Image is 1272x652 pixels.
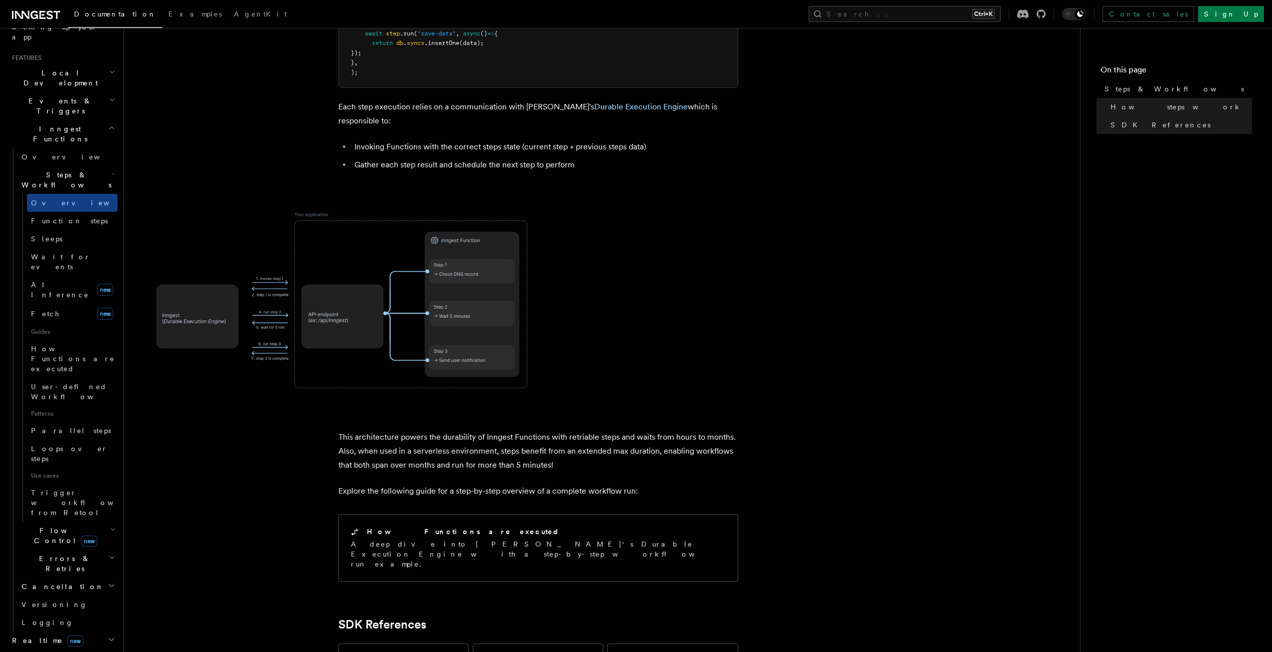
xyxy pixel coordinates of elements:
[21,153,124,161] span: Overview
[8,148,117,632] div: Inngest Functions
[1111,120,1211,130] span: SDK References
[27,304,117,324] a: Fetchnew
[1103,6,1194,22] a: Contact sales
[67,636,83,647] span: new
[17,578,117,596] button: Cancellation
[31,235,62,243] span: Sleeps
[17,148,117,166] a: Overview
[27,422,117,440] a: Parallel steps
[228,3,293,27] a: AgentKit
[1062,8,1086,20] button: Toggle dark mode
[459,39,484,46] span: (data);
[17,522,117,550] button: Flow Controlnew
[27,378,117,406] a: User-defined Workflows
[168,10,222,18] span: Examples
[8,120,117,148] button: Inngest Functions
[338,618,426,632] a: SDK References
[424,39,459,46] span: .insertOne
[21,601,87,609] span: Versioning
[400,30,414,37] span: .run
[403,39,407,46] span: .
[31,427,111,435] span: Parallel steps
[351,59,354,66] span: }
[1107,116,1252,134] a: SDK References
[396,39,403,46] span: db
[809,6,1001,22] button: Search...Ctrl+K
[27,276,117,304] a: AI Inferencenew
[594,102,688,111] a: Durable Execution Engine
[338,430,738,472] p: This architecture powers the durability of Inngest Functions with retriable steps and waits from ...
[31,345,115,373] span: How Functions are executed
[338,100,738,128] p: Each step execution relies on a communication with [PERSON_NAME]'s which is responsible to:
[8,96,109,116] span: Events & Triggers
[234,10,287,18] span: AgentKit
[27,324,117,340] span: Guides
[8,18,117,46] a: Setting up your app
[8,632,117,650] button: Realtimenew
[27,212,117,230] a: Function steps
[1198,6,1264,22] a: Sign Up
[480,30,487,37] span: ()
[487,30,494,37] span: =>
[1105,84,1244,94] span: Steps & Workflows
[367,527,560,537] h2: How Functions are executed
[27,194,117,212] a: Overview
[1101,80,1252,98] a: Steps & Workflows
[31,217,108,225] span: Function steps
[27,406,117,422] span: Patterns
[8,54,41,62] span: Features
[414,30,417,37] span: (
[1107,98,1252,116] a: How steps work
[81,536,97,547] span: new
[31,253,90,271] span: Wait for events
[27,440,117,468] a: Loops over steps
[351,140,738,154] li: Invoking Functions with the correct steps state (current step + previous steps data)
[338,514,738,582] a: How Functions are executedA deep dive into [PERSON_NAME]'s Durable Execution Engine with a step-b...
[31,281,89,299] span: AI Inference
[1101,64,1252,80] h4: On this page
[417,30,456,37] span: "save-data"
[972,9,995,19] kbd: Ctrl+K
[140,196,540,404] img: Each Inngest Functions's step invocation implies a communication between your application and the...
[27,468,117,484] span: Use cases
[17,596,117,614] a: Versioning
[31,199,134,207] span: Overview
[17,194,117,522] div: Steps & Workflows
[17,582,104,592] span: Cancellation
[351,69,358,76] span: );
[351,539,726,569] p: A deep dive into [PERSON_NAME]'s Durable Execution Engine with a step-by-step workflow run example.
[17,170,111,190] span: Steps & Workflows
[386,30,400,37] span: step
[27,230,117,248] a: Sleeps
[21,619,73,627] span: Logging
[17,550,117,578] button: Errors & Retries
[354,59,358,66] span: ,
[17,614,117,632] a: Logging
[456,30,459,37] span: ,
[338,484,738,498] p: Explore the following guide for a step-by-step overview of a complete workflow run:
[17,554,108,574] span: Errors & Retries
[27,248,117,276] a: Wait for events
[463,30,480,37] span: async
[351,49,361,56] span: });
[17,526,110,546] span: Flow Control
[31,383,121,401] span: User-defined Workflows
[407,39,424,46] span: syncs
[31,489,141,517] span: Trigger workflows from Retool
[8,92,117,120] button: Events & Triggers
[351,158,738,172] li: Gather each step result and schedule the next step to perform
[8,64,117,92] button: Local Development
[1111,102,1242,112] span: How steps work
[17,166,117,194] button: Steps & Workflows
[97,308,113,320] span: new
[365,30,382,37] span: await
[27,484,117,522] a: Trigger workflows from Retool
[372,39,393,46] span: return
[27,340,117,378] a: How Functions are executed
[68,3,162,28] a: Documentation
[74,10,156,18] span: Documentation
[97,284,113,296] span: new
[494,30,498,37] span: {
[8,636,83,646] span: Realtime
[31,310,60,318] span: Fetch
